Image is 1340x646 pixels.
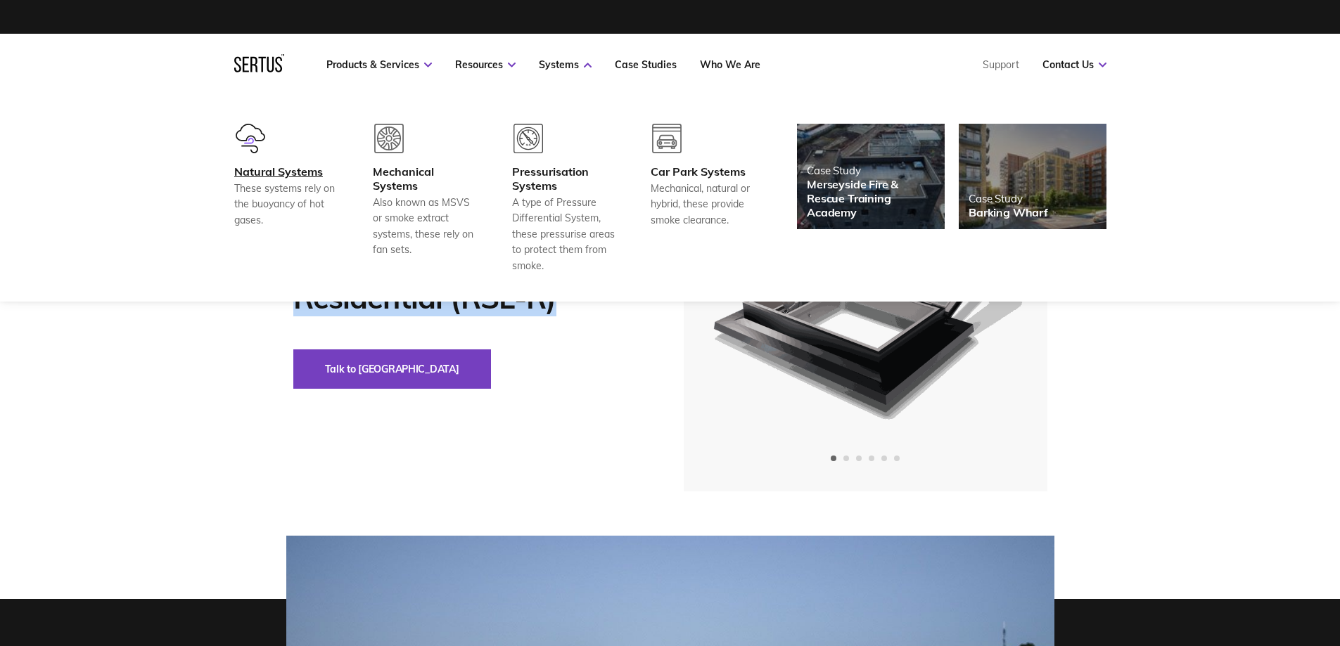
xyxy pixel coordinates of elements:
div: A type of Pressure Differential System, these pressurise areas to protect them from smoke. [512,195,616,273]
div: Also known as MSVS or smoke extract systems, these rely on fan sets. [373,195,477,258]
span: Go to slide 2 [843,456,849,461]
span: Go to slide 6 [894,456,900,461]
a: Pressurisation SystemsA type of Pressure Differential System, these pressurise areas to protect t... [512,124,616,273]
a: Support [983,58,1019,71]
a: Natural SystemsThese systems rely on the buoyancy of hot gases. [234,124,338,273]
div: Case Study [969,192,1048,205]
div: Pressurisation Systems [512,164,616,193]
div: Mechanical Systems [373,164,477,193]
div: Case Study [807,164,935,177]
a: Contact Us [1042,58,1106,71]
a: Products & Services [326,58,432,71]
div: Barking Wharf [969,205,1048,219]
img: group-601-1.svg [236,124,265,153]
a: Car Park SystemsMechanical, natural or hybrid, these provide smoke clearance. [651,124,755,273]
a: Resources [455,58,516,71]
span: Go to slide 3 [856,456,862,461]
a: Case Studies [615,58,677,71]
a: Case StudyMerseyside Fire & Rescue Training Academy [797,124,945,229]
div: Natural Systems [234,164,338,179]
iframe: Chat Widget [1087,483,1340,646]
button: Talk to [GEOGRAPHIC_DATA] [293,349,491,389]
span: Go to slide 4 [869,456,874,461]
div: Car Park Systems [651,164,755,179]
a: Who We Are [700,58,760,71]
h1: Roof Single Leaf - Residential (RSL-R) [293,245,642,316]
a: Mechanical SystemsAlso known as MSVS or smoke extract systems, these rely on fan sets. [373,124,477,273]
div: Mechanical, natural or hybrid, these provide smoke clearance. [651,181,755,228]
div: Merseyside Fire & Rescue Training Academy [807,177,935,219]
div: These systems rely on the buoyancy of hot gases. [234,181,338,228]
a: Systems [539,58,592,71]
a: Case StudyBarking Wharf [959,124,1106,229]
span: Go to slide 5 [881,456,887,461]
